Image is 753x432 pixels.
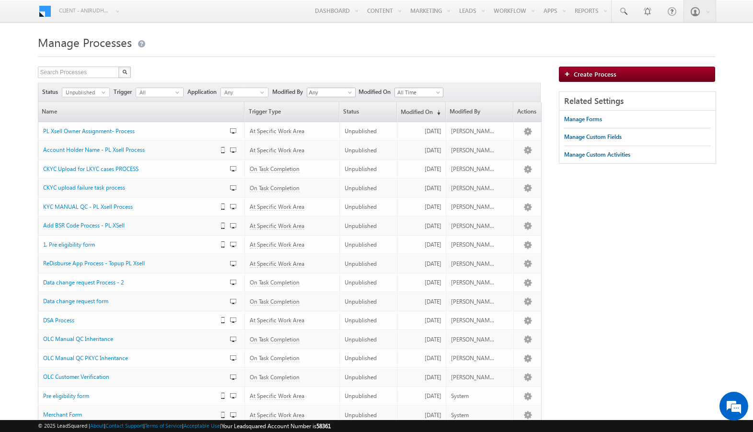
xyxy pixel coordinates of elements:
a: OLC Customer Verification [43,373,211,381]
a: Modified On(sorted descending) [397,102,445,122]
span: On Task Completion [250,354,300,362]
div: Unpublished [345,354,393,363]
img: add_icon.png [564,71,574,77]
div: Unpublished [345,127,393,136]
span: PL Xsell Owner Assignment- Process [43,127,135,135]
a: OLC Manual QC PKYC Inheritance [43,354,211,363]
span: At Specific Work Area [250,392,304,400]
a: All Time [394,88,443,97]
span: Account Holder Name - PL Xsell Process [43,146,145,153]
span: Manage Processes [38,34,132,50]
span: Your Leadsquared Account Number is [221,422,331,430]
span: Status [42,88,62,96]
span: © 2025 LeadSquared | | | | | [38,421,331,431]
a: Terms of Service [145,422,182,429]
div: [DATE] [402,392,441,400]
span: On Task Completion [250,279,300,286]
span: Pre eligibility form [43,392,89,399]
span: Modified On [359,88,394,96]
div: Manage Custom Activities [564,150,630,159]
div: Related Settings [559,92,716,111]
a: KYC MANUAL QC - PL Xsell Process [43,203,211,211]
span: KYC MANUAL QC - PL Xsell Process [43,203,133,210]
input: Type to Search [307,88,356,97]
span: At Specific Work Area [250,222,304,230]
div: [DATE] [402,146,441,155]
div: [PERSON_NAME] [451,354,494,363]
div: [PERSON_NAME] [451,316,494,325]
span: At Specific Work Area [250,203,304,211]
span: CKYC Upload for LKYC cases PROCESS [43,165,139,172]
span: Add BSR Code Process - PL XSell [43,222,125,229]
div: [DATE] [402,165,441,173]
span: At Specific Work Area [250,127,304,135]
div: [PERSON_NAME] [451,260,494,268]
a: Status [340,102,396,122]
div: [DATE] [402,354,441,363]
span: Any [221,88,260,97]
span: 1. Pre eligibility form [43,241,95,248]
img: Search [122,69,127,74]
div: Unpublished [345,203,393,211]
div: [PERSON_NAME] [451,184,494,193]
span: Create Process [574,70,616,78]
span: All Time [395,88,440,97]
span: select [102,90,109,94]
div: [DATE] [402,373,441,382]
div: [DATE] [402,297,441,306]
a: Name [38,102,244,122]
a: DSA Process [43,316,211,325]
div: Unpublished [345,260,393,268]
a: Data change request Process - 2 [43,278,211,287]
span: Application [187,88,220,96]
span: At Specific Work Area [250,260,304,268]
div: Unpublished [345,411,393,420]
span: Merchant Form [43,411,82,418]
span: On Task Completion [250,184,300,192]
div: [PERSON_NAME] [451,165,494,173]
a: Show All Items [343,89,355,98]
div: [PERSON_NAME] [451,297,494,306]
a: Manage Custom Activities [564,146,630,163]
span: Data change request form [43,297,108,305]
div: [PERSON_NAME] [451,127,494,136]
a: Contact Support [105,422,143,429]
div: System [451,411,494,420]
span: On Task Completion [250,336,300,343]
span: (sorted descending) [433,109,440,116]
a: CKYC Upload for LKYC cases PROCESS [43,165,211,173]
div: Unpublished [345,392,393,400]
div: Unpublished [345,146,393,155]
div: [PERSON_NAME] [451,240,494,249]
a: OLC Manual QC Inheritance [43,335,211,343]
div: [DATE] [402,222,441,230]
span: Trigger [114,88,136,96]
a: Modified By [446,102,513,122]
div: Unpublished [345,165,393,173]
div: Unpublished [345,335,393,344]
div: [PERSON_NAME] [451,335,494,344]
span: OLC Manual QC Inheritance [43,335,113,342]
div: [PERSON_NAME] [451,146,494,155]
div: [DATE] [402,240,441,249]
span: At Specific Work Area [250,147,304,154]
a: PL Xsell Owner Assignment- Process [43,127,211,136]
span: Unpublished [62,88,102,97]
span: At Specific Work Area [250,241,304,249]
div: Manage Custom Fields [564,133,622,141]
span: On Task Completion [250,374,300,381]
span: CKYC upload failure task process [43,184,125,191]
div: Manage Forms [564,115,602,124]
a: Pre eligibility form [43,392,211,400]
div: [DATE] [402,316,441,325]
a: 1. Pre eligibility form [43,240,211,249]
div: [PERSON_NAME] [451,373,494,382]
span: At Specific Work Area [250,411,304,419]
a: ReDisburse App Process - Topup PL Xsell [43,259,211,268]
div: [DATE] [402,260,441,268]
div: Unpublished [345,316,393,325]
div: [DATE] [402,411,441,420]
a: Acceptable Use [184,422,220,429]
a: About [90,422,104,429]
div: [PERSON_NAME] [451,278,494,287]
